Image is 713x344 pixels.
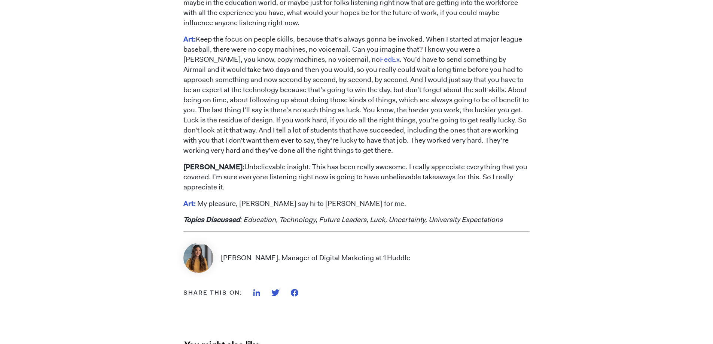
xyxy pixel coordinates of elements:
[183,199,196,208] span: Art:
[183,288,242,297] div: Share this on:
[221,253,410,263] p: [PERSON_NAME], Manager of Digital Marketing at 1Huddle
[240,215,503,224] em: : Education, Technology, Future Leaders, Luck, Uncertainty, University Expectations
[183,34,530,156] p: Keep the focus on people skills, because that’s always gonna be invoked. When I started at major ...
[183,162,244,171] strong: [PERSON_NAME]:
[183,215,240,224] em: Topics Discussed
[271,289,280,296] img: Twitter
[253,289,260,296] img: Linkedin
[183,34,196,44] span: Art:
[183,199,530,209] p: My pleasure, [PERSON_NAME] say hi to [PERSON_NAME] for me.
[183,162,530,192] p: Unbelievable insight. This has been really awesome. I really appreciate everything that you cover...
[291,289,298,296] img: Facebook
[380,55,400,64] a: FedEx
